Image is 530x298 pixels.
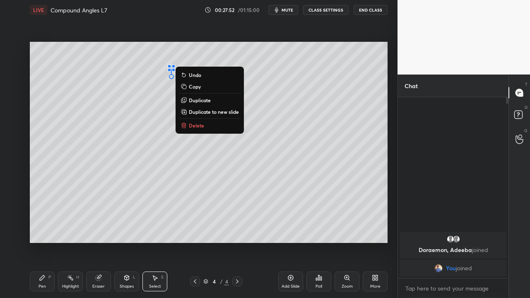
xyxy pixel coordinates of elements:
button: Duplicate to new slide [179,107,241,117]
button: Copy [179,82,241,91]
img: 3837170fdf774a0a80afabd66fc0582a.jpg [434,264,443,272]
div: Poll [316,284,322,288]
p: Delete [189,122,204,129]
span: joined [456,265,472,272]
div: 4 [224,278,229,285]
div: Eraser [92,284,105,288]
span: joined [472,246,488,254]
button: Undo [179,70,241,80]
div: Add Slide [282,284,300,288]
p: G [524,127,528,134]
div: P [48,275,51,279]
div: Highlight [62,284,79,288]
p: Duplicate [189,97,211,103]
p: D [525,104,528,111]
button: CLASS SETTINGS [303,5,349,15]
div: More [370,284,381,288]
p: Duplicate to new slide [189,108,239,115]
p: Copy [189,83,201,90]
p: Chat [398,75,424,97]
div: H [76,275,79,279]
div: Select [149,284,161,288]
button: mute [268,5,298,15]
div: Shapes [120,284,134,288]
button: Duplicate [179,95,241,105]
div: Pen [39,284,46,288]
div: Zoom [342,284,353,288]
p: T [525,81,528,87]
button: Delete [179,120,241,130]
h4: Compound Angles L7 [51,6,107,14]
img: default.png [446,235,455,243]
div: LIVE [30,5,47,15]
img: default.png [452,235,460,243]
span: mute [282,7,293,13]
div: S [161,275,164,279]
button: End Class [354,5,388,15]
div: grid [398,230,508,278]
div: / [220,279,222,284]
div: L [133,275,135,279]
p: Doraemon, Adeeba [405,247,501,253]
span: You [446,265,456,272]
div: 4 [210,279,218,284]
p: Undo [189,72,201,78]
